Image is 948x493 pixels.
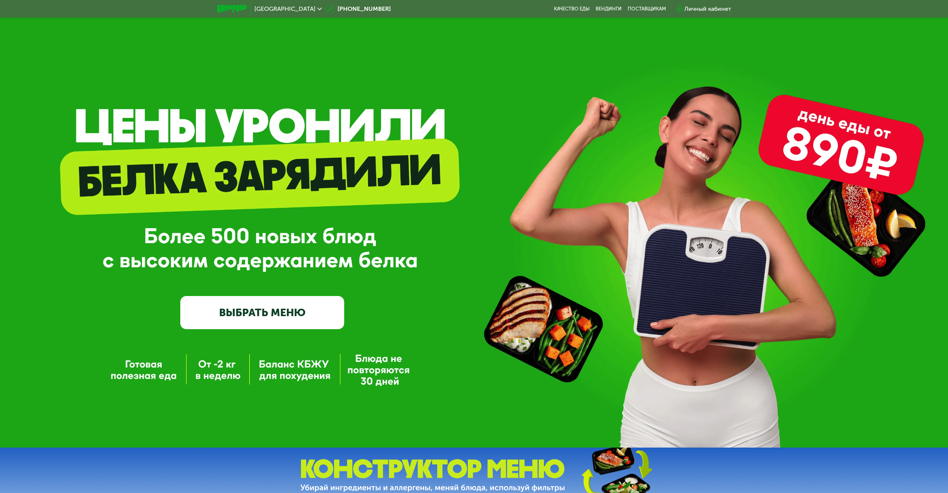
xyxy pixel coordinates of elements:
div: поставщикам [628,6,666,12]
a: Вендинги [596,6,622,12]
a: [PHONE_NUMBER] [326,4,391,13]
div: Личный кабинет [684,4,731,13]
a: ВЫБРАТЬ МЕНЮ [180,296,344,329]
span: [GEOGRAPHIC_DATA] [254,6,316,12]
a: Качество еды [554,6,590,12]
